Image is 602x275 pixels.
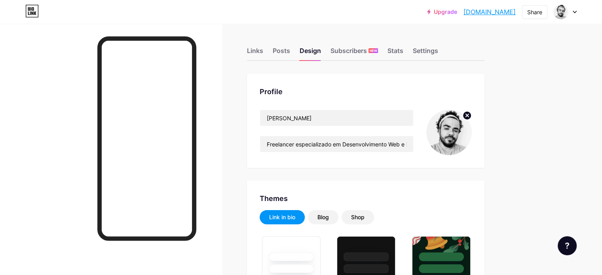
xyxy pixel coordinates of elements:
[247,46,263,60] div: Links
[330,46,378,60] div: Subscribers
[553,4,568,19] img: Marcos Camargo
[426,110,472,155] img: Marcos Camargo
[260,86,472,97] div: Profile
[387,46,403,60] div: Stats
[260,110,413,126] input: Name
[269,213,295,221] div: Link in bio
[413,46,438,60] div: Settings
[427,9,457,15] a: Upgrade
[300,46,321,60] div: Design
[260,193,472,204] div: Themes
[317,213,329,221] div: Blog
[527,8,542,16] div: Share
[351,213,365,221] div: Shop
[463,7,516,17] a: [DOMAIN_NAME]
[273,46,290,60] div: Posts
[260,136,413,152] input: Bio
[370,48,377,53] span: NEW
